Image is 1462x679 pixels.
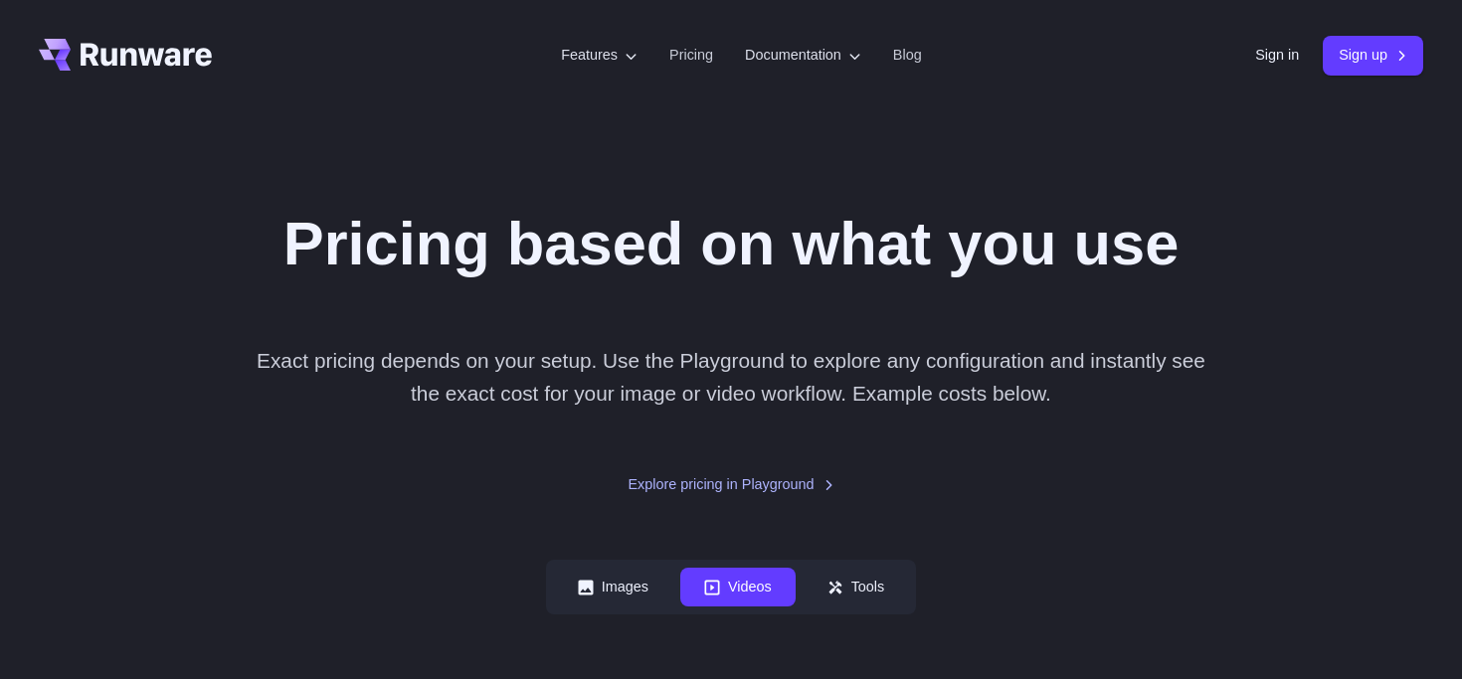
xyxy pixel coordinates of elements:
button: Videos [680,568,796,606]
a: Sign in [1255,44,1299,67]
label: Documentation [745,44,861,67]
a: Sign up [1323,36,1423,75]
a: Pricing [669,44,713,67]
label: Features [561,44,638,67]
button: Tools [804,568,909,606]
a: Go to / [39,39,212,71]
a: Blog [893,44,922,67]
p: Exact pricing depends on your setup. Use the Playground to explore any configuration and instantl... [247,344,1215,411]
button: Images [554,568,672,606]
h1: Pricing based on what you use [283,207,1180,280]
a: Explore pricing in Playground [628,473,833,496]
